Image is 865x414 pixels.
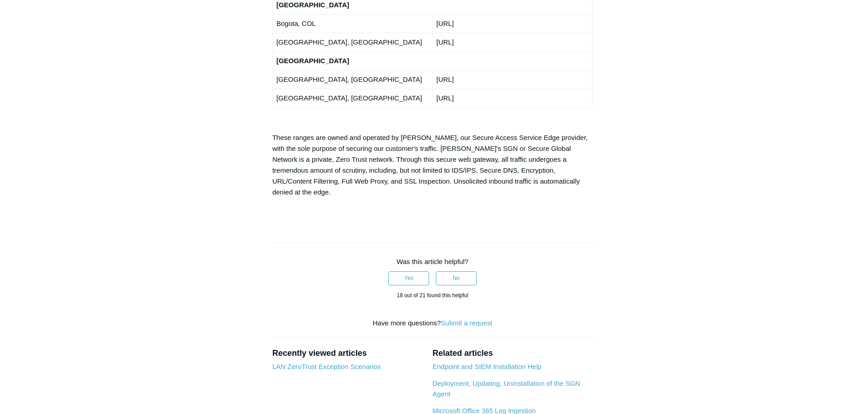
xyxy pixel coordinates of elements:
[272,70,432,89] td: [GEOGRAPHIC_DATA], [GEOGRAPHIC_DATA]
[436,271,477,285] button: This article was not helpful
[272,318,593,329] div: Have more questions?
[432,363,541,370] a: Endpoint and SIEM Installation Help
[432,347,593,359] h2: Related articles
[272,33,432,51] td: [GEOGRAPHIC_DATA], [GEOGRAPHIC_DATA]
[432,70,592,89] td: [URL]
[272,14,432,33] td: Bogota, COL
[441,319,492,327] a: Submit a request
[272,363,381,370] a: LAN ZeroTrust Exception Scenarios
[397,292,468,299] span: 18 out of 21 found this helpful
[397,258,469,265] span: Was this article helpful?
[388,271,429,285] button: This article was helpful
[272,132,593,198] p: These ranges are owned and operated by [PERSON_NAME], our Secure Access Service Edge provider, wi...
[432,33,592,51] td: [URL]
[277,1,349,9] strong: [GEOGRAPHIC_DATA]
[432,14,592,33] td: [URL]
[272,89,432,107] td: [GEOGRAPHIC_DATA], [GEOGRAPHIC_DATA]
[432,89,592,107] td: [URL]
[277,57,349,65] strong: [GEOGRAPHIC_DATA]
[432,379,580,398] a: Deployment, Updating, Uninstallation of the SGN Agent
[272,347,424,359] h2: Recently viewed articles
